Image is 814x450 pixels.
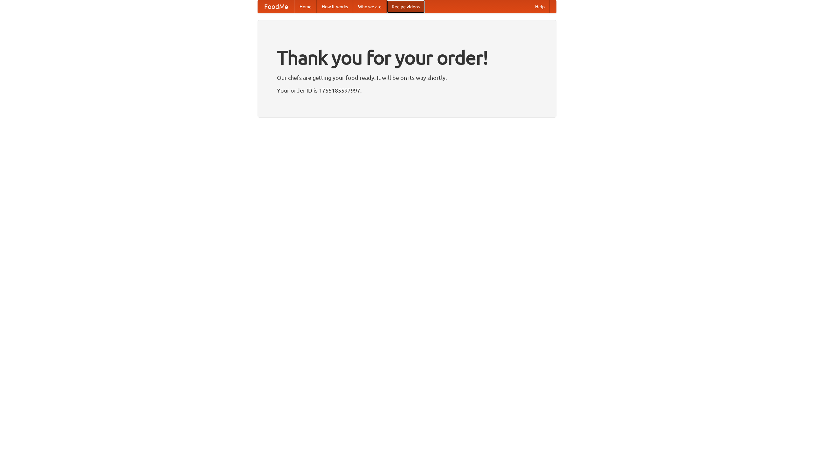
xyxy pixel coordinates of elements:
a: Help [530,0,550,13]
a: Home [294,0,317,13]
p: Our chefs are getting your food ready. It will be on its way shortly. [277,73,537,82]
h1: Thank you for your order! [277,42,537,73]
a: How it works [317,0,353,13]
a: Recipe videos [387,0,425,13]
a: FoodMe [258,0,294,13]
p: Your order ID is 1755185597997. [277,86,537,95]
a: Who we are [353,0,387,13]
